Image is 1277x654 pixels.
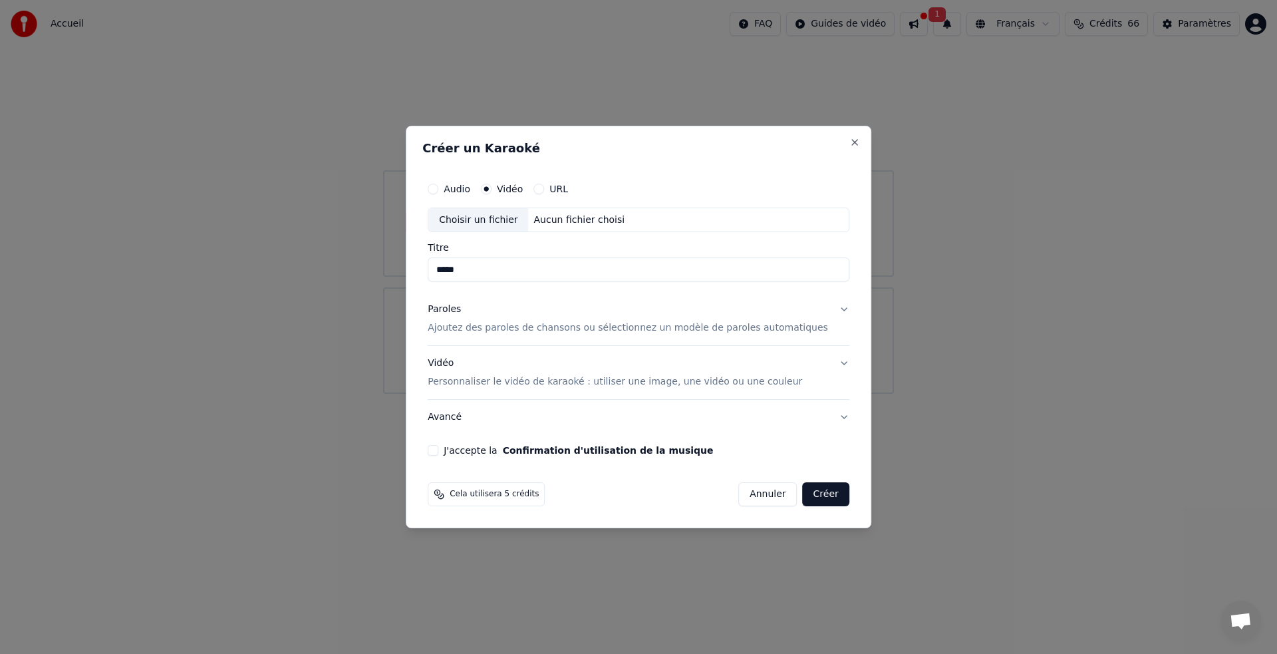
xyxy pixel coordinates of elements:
[428,400,849,434] button: Avancé
[444,184,470,194] label: Audio
[428,357,802,389] div: Vidéo
[428,244,849,253] label: Titre
[803,482,849,506] button: Créer
[428,293,849,346] button: ParolesAjoutez des paroles de chansons ou sélectionnez un modèle de paroles automatiques
[428,303,461,317] div: Paroles
[428,347,849,400] button: VidéoPersonnaliser le vidéo de karaoké : utiliser une image, une vidéo ou une couleur
[428,322,828,335] p: Ajoutez des paroles de chansons ou sélectionnez un modèle de paroles automatiques
[503,446,714,455] button: J'accepte la
[450,489,539,500] span: Cela utilisera 5 crédits
[444,446,713,455] label: J'accepte la
[428,208,528,232] div: Choisir un fichier
[497,184,523,194] label: Vidéo
[428,375,802,389] p: Personnaliser le vidéo de karaoké : utiliser une image, une vidéo ou une couleur
[529,214,631,227] div: Aucun fichier choisi
[738,482,797,506] button: Annuler
[422,142,855,154] h2: Créer un Karaoké
[549,184,568,194] label: URL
